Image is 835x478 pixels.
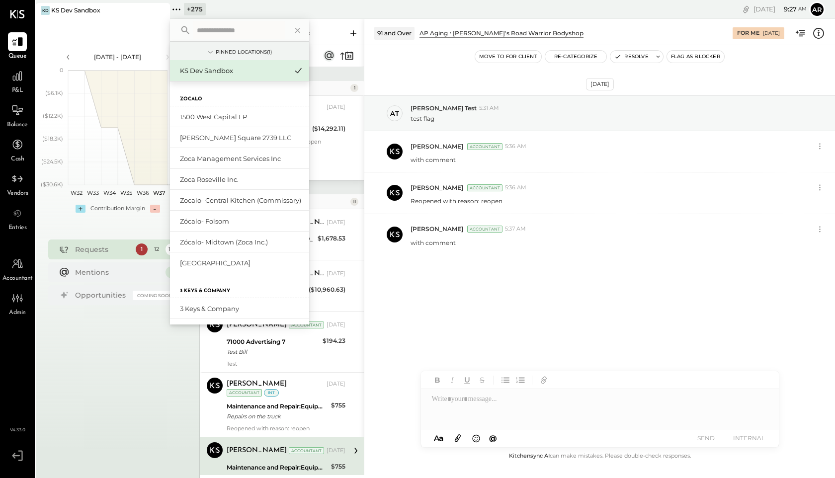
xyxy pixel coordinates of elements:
[331,400,345,410] div: $755
[431,374,444,387] button: Bold
[180,288,230,295] label: 3 Keys & Company
[180,196,304,205] div: Zocalo- Central Kitchen (Commissary)
[136,189,149,196] text: W36
[411,114,434,123] p: test flag
[411,142,463,151] span: [PERSON_NAME]
[51,6,100,14] div: KS Dev Sandbox
[166,243,177,255] div: 18
[505,184,526,192] span: 5:36 AM
[586,78,614,90] div: [DATE]
[489,433,497,443] span: @
[446,374,459,387] button: Italic
[0,169,34,198] a: Vendors
[136,243,148,255] div: 1
[120,189,132,196] text: W35
[227,347,320,357] div: Test Bill
[411,104,477,112] span: [PERSON_NAME] Test
[76,205,85,213] div: +
[227,360,345,367] div: Test
[180,96,202,103] label: Zocalo
[227,401,328,411] div: Maintenance and Repair:Equipment Repairs
[514,374,527,387] button: Ordered List
[227,446,287,456] div: [PERSON_NAME]
[70,189,82,196] text: W32
[41,158,63,165] text: ($24.5K)
[184,3,206,15] div: + 275
[667,51,724,63] button: Flag as Blocker
[312,124,345,134] div: ($14,292.11)
[41,181,63,188] text: ($30.6K)
[8,224,27,233] span: Entries
[411,239,456,247] p: with comment
[8,52,27,61] span: Queue
[461,374,474,387] button: Underline
[9,309,26,318] span: Admin
[180,66,287,76] div: KS Dev Sandbox
[505,225,526,233] span: 5:37 AM
[431,433,447,444] button: Aa
[327,380,345,388] div: [DATE]
[467,143,502,150] div: Accountant
[0,289,34,318] a: Admin
[289,447,324,454] div: Accountant
[45,89,63,96] text: ($6.1K)
[0,101,34,130] a: Balance
[227,320,287,330] div: [PERSON_NAME]
[180,175,304,184] div: Zoca Roseville Inc.
[227,425,345,432] div: Reopened with reason: reopen
[309,285,345,295] div: ($10,960.63)
[151,243,163,255] div: 12
[216,49,272,56] div: Pinned Locations ( 1 )
[467,184,502,191] div: Accountant
[419,29,448,37] div: AP Aging
[42,135,63,142] text: ($18.3K)
[0,67,34,95] a: P&L
[41,6,50,15] div: KD
[289,321,324,328] div: Accountant
[153,189,165,196] text: W37
[180,238,304,247] div: Zócalo- Midtown (Zoca Inc.)
[0,32,34,61] a: Queue
[12,86,23,95] span: P&L
[87,189,99,196] text: W33
[327,219,345,227] div: [DATE]
[411,197,502,205] p: Reopened with reason: reopen
[227,337,320,347] div: 71000 Advertising 7
[180,133,304,143] div: [PERSON_NAME] Square 2739 LLC
[476,374,489,387] button: Strikethrough
[741,4,751,14] div: copy link
[809,1,825,17] button: Ar
[331,462,345,472] div: $755
[323,336,345,346] div: $194.23
[318,234,345,243] div: $1,678.53
[499,374,512,387] button: Unordered List
[227,379,287,389] div: [PERSON_NAME]
[350,198,358,206] div: 11
[763,30,780,37] div: [DATE]
[7,189,28,198] span: Vendors
[411,183,463,192] span: [PERSON_NAME]
[133,291,177,300] div: Coming Soon
[227,389,262,397] div: Accountant
[411,156,456,164] p: with comment
[180,217,304,226] div: Zócalo- Folsom
[76,53,160,61] div: [DATE] - [DATE]
[180,258,304,268] div: [GEOGRAPHIC_DATA]
[43,112,63,119] text: ($12.2K)
[75,244,131,254] div: Requests
[374,27,415,39] div: 91 and Over
[411,225,463,233] span: [PERSON_NAME]
[327,447,345,455] div: [DATE]
[327,103,345,111] div: [DATE]
[227,411,328,421] div: Repairs on the truck
[729,431,769,445] button: INTERNAL
[327,270,345,278] div: [DATE]
[610,51,652,63] button: Resolve
[0,204,34,233] a: Entries
[467,226,502,233] div: Accountant
[166,266,177,278] div: 1
[475,51,541,63] button: Move to for client
[180,304,304,314] div: 3 Keys & Company
[753,4,807,14] div: [DATE]
[90,205,145,213] div: Contribution Margin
